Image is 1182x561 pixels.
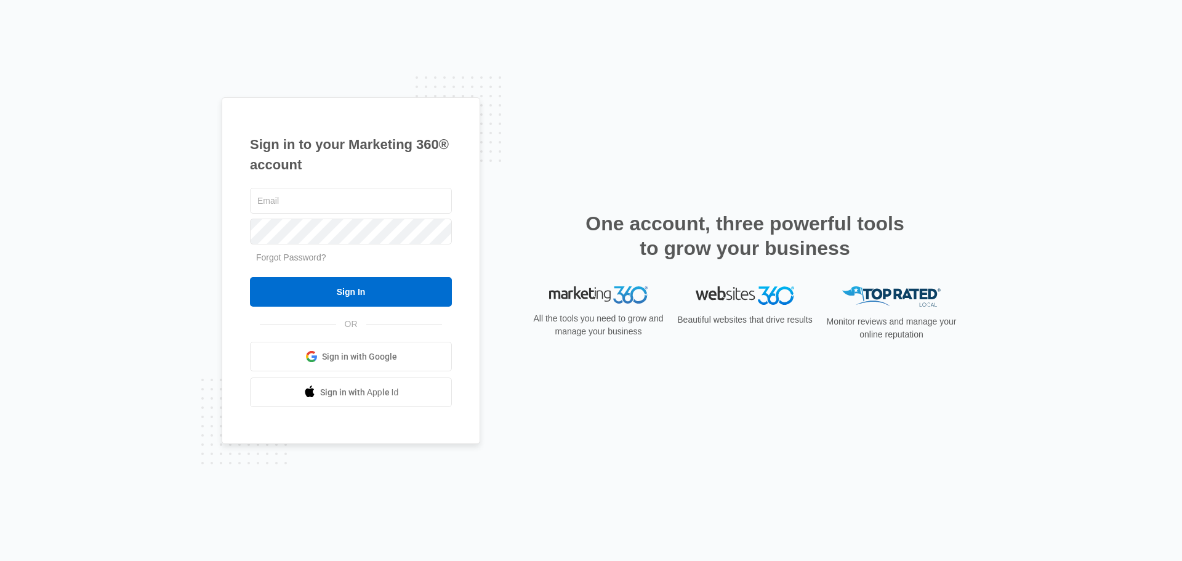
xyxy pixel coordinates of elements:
[582,211,908,260] h2: One account, three powerful tools to grow your business
[529,312,667,338] p: All the tools you need to grow and manage your business
[250,188,452,214] input: Email
[250,134,452,175] h1: Sign in to your Marketing 360® account
[549,286,648,304] img: Marketing 360
[322,350,397,363] span: Sign in with Google
[250,277,452,307] input: Sign In
[336,318,366,331] span: OR
[842,286,941,307] img: Top Rated Local
[250,377,452,407] a: Sign in with Apple Id
[250,342,452,371] a: Sign in with Google
[822,315,960,341] p: Monitor reviews and manage your online reputation
[696,286,794,304] img: Websites 360
[676,313,814,326] p: Beautiful websites that drive results
[320,386,399,399] span: Sign in with Apple Id
[256,252,326,262] a: Forgot Password?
